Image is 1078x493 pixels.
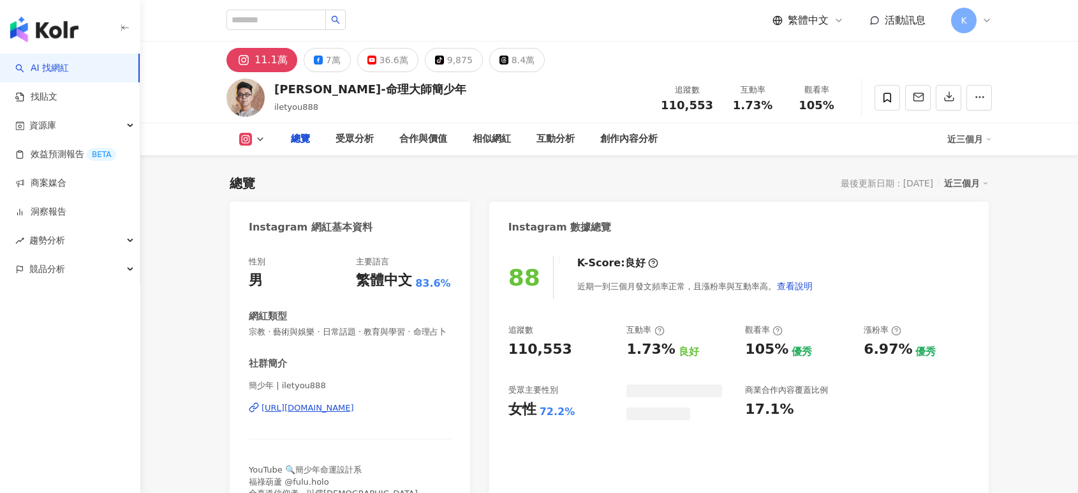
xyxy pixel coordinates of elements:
[425,48,483,72] button: 9,875
[841,178,933,188] div: 最後更新日期：[DATE]
[728,84,777,96] div: 互動率
[29,111,56,140] span: 資源庫
[249,256,265,268] div: 性別
[792,345,812,359] div: 優秀
[626,324,664,336] div: 互動率
[262,402,354,414] div: [URL][DOMAIN_NAME]
[15,148,116,161] a: 效益預測報告BETA
[661,84,713,96] div: 追蹤數
[249,220,373,234] div: Instagram 網紅基本資料
[29,255,65,284] span: 競品分析
[399,132,447,147] div: 合作與價值
[540,405,575,419] div: 72.2%
[885,14,926,26] span: 活動訊息
[733,99,772,112] span: 1.73%
[473,132,511,147] div: 相似網紅
[249,402,451,414] a: [URL][DOMAIN_NAME]
[15,236,24,245] span: rise
[745,384,828,396] div: 商業合作內容覆蓋比例
[776,273,813,299] button: 查看說明
[274,102,318,112] span: iletyou888
[864,340,912,360] div: 6.97%
[249,271,263,291] div: 男
[864,324,901,336] div: 漲粉率
[745,400,794,420] div: 17.1%
[625,256,646,270] div: 良好
[226,79,265,117] img: KOL Avatar
[226,48,297,72] button: 11.1萬
[10,17,78,42] img: logo
[577,256,658,270] div: K-Score :
[799,99,834,112] span: 105%
[536,132,575,147] div: 互動分析
[915,345,936,359] div: 優秀
[447,51,473,69] div: 9,875
[961,13,966,27] span: K
[326,51,341,69] div: 7萬
[792,84,841,96] div: 觀看率
[249,380,451,391] span: 簡少年 | iletyou888
[15,206,66,218] a: 洞察報告
[274,81,466,97] div: [PERSON_NAME]-命理大師簡少年
[336,132,374,147] div: 受眾分析
[512,51,535,69] div: 8.4萬
[679,345,699,359] div: 良好
[508,340,572,360] div: 110,553
[356,271,412,291] div: 繁體中文
[249,357,287,370] div: 社群簡介
[600,132,658,147] div: 創作內容分析
[508,264,540,291] div: 88
[304,48,351,72] button: 7萬
[380,51,408,69] div: 36.6萬
[745,324,783,336] div: 觀看率
[508,384,558,396] div: 受眾主要性別
[788,13,829,27] span: 繁體中文
[947,129,992,149] div: 近三個月
[356,256,389,268] div: 主要語言
[944,175,989,192] div: 近三個月
[777,281,813,291] span: 查看說明
[577,273,813,299] div: 近期一到三個月發文頻率正常，且漲粉率與互動率高。
[415,277,451,291] span: 83.6%
[489,48,545,72] button: 8.4萬
[15,62,69,75] a: searchAI 找網紅
[249,310,287,323] div: 網紅類型
[745,340,788,360] div: 105%
[255,51,288,69] div: 11.1萬
[508,324,533,336] div: 追蹤數
[230,174,255,192] div: 總覽
[508,220,612,234] div: Instagram 數據總覽
[15,91,57,103] a: 找貼文
[29,226,65,255] span: 趨勢分析
[661,98,713,112] span: 110,553
[331,15,340,24] span: search
[357,48,418,72] button: 36.6萬
[291,132,310,147] div: 總覽
[249,326,451,338] span: 宗教 · 藝術與娛樂 · 日常話題 · 教育與學習 · 命理占卜
[508,400,536,420] div: 女性
[15,177,66,190] a: 商案媒合
[626,340,675,360] div: 1.73%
